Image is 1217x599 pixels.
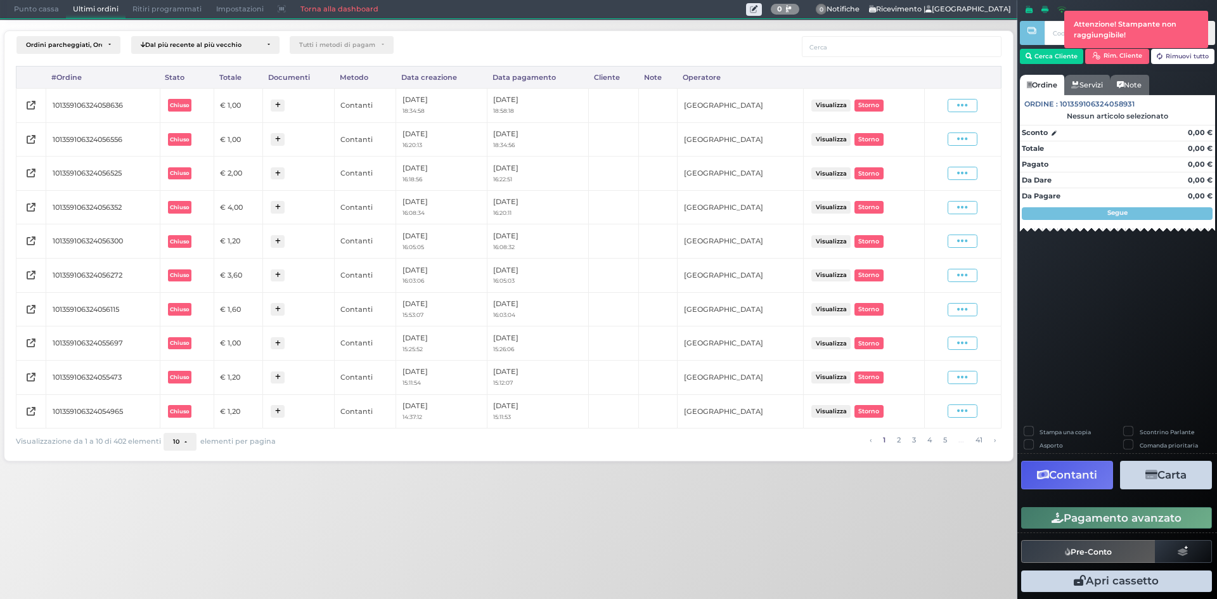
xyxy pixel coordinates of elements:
td: Contanti [334,190,396,224]
a: alla pagina 4 [924,433,935,447]
td: € 1,00 [214,326,262,361]
a: Torna alla dashboard [293,1,385,18]
small: 18:34:56 [493,141,515,148]
td: [GEOGRAPHIC_DATA] [678,326,804,361]
td: € 1,60 [214,292,262,326]
div: #Ordine [46,67,160,88]
div: Cliente [588,67,638,88]
a: alla pagina 3 [908,433,919,447]
td: [DATE] [487,190,588,224]
td: Contanti [334,259,396,293]
span: 10 [173,438,179,446]
small: 16:20:13 [402,141,422,148]
div: Ordini parcheggiati, Ordini aperti, Ordini chiusi [26,41,102,49]
a: pagina successiva [990,433,999,447]
span: 0 [816,4,827,15]
td: Contanti [334,122,396,157]
button: Storno [854,167,884,179]
button: Visualizza [811,269,851,281]
td: [DATE] [396,259,487,293]
td: [GEOGRAPHIC_DATA] [678,259,804,293]
strong: 0,00 € [1188,191,1213,200]
td: € 4,00 [214,190,262,224]
b: Chiuso [170,374,189,380]
b: Chiuso [170,408,189,415]
small: 16:22:51 [493,176,512,183]
td: 101359106324056115 [46,292,160,326]
button: Storno [854,337,884,349]
a: Servizi [1064,75,1110,95]
td: [DATE] [396,157,487,191]
span: Ritiri programmati [126,1,209,18]
td: Contanti [334,394,396,428]
td: [DATE] [487,394,588,428]
b: 0 [777,4,782,13]
div: Note [638,67,677,88]
td: 101359106324056525 [46,157,160,191]
td: [DATE] [396,394,487,428]
td: [DATE] [487,360,588,394]
button: Contanti [1021,461,1113,489]
button: Pre-Conto [1021,540,1156,563]
td: [DATE] [487,88,588,122]
button: Cerca Cliente [1020,49,1084,64]
a: pagina precedente [866,433,875,447]
small: 16:05:05 [402,243,424,250]
td: Contanti [334,360,396,394]
td: [DATE] [487,326,588,361]
span: Visualizzazione da 1 a 10 di 402 elementi [16,434,161,449]
b: Chiuso [170,238,189,245]
small: 16:20:11 [493,209,512,216]
small: 15:26:06 [493,345,514,352]
div: Documenti [262,67,334,88]
td: [GEOGRAPHIC_DATA] [678,360,804,394]
button: Visualizza [811,235,851,247]
td: 101359106324056352 [46,190,160,224]
strong: Sconto [1022,127,1048,138]
td: Contanti [334,224,396,259]
div: Metodo [334,67,396,88]
span: Ultimi ordini [66,1,126,18]
small: 18:58:18 [493,107,514,114]
div: Dal più recente al più vecchio [141,41,261,49]
small: 16:05:03 [493,277,515,284]
td: Contanti [334,88,396,122]
input: Codice Cliente [1045,21,1166,45]
button: 10 [164,433,196,451]
div: Operatore [678,67,804,88]
div: Stato [160,67,214,88]
a: alla pagina 5 [939,433,950,447]
td: [DATE] [396,326,487,361]
button: Rim. Cliente [1085,49,1149,64]
small: 15:53:07 [402,311,423,318]
td: [DATE] [487,122,588,157]
td: [DATE] [487,292,588,326]
td: € 3,60 [214,259,262,293]
button: Rimuovi tutto [1151,49,1215,64]
td: [GEOGRAPHIC_DATA] [678,88,804,122]
strong: Pagato [1022,160,1048,169]
td: [GEOGRAPHIC_DATA] [678,394,804,428]
small: 16:08:32 [493,243,515,250]
small: 16:18:56 [402,176,422,183]
button: Storno [854,133,884,145]
input: Cerca [802,36,1001,57]
button: Visualizza [811,405,851,417]
td: Contanti [334,292,396,326]
td: [DATE] [487,157,588,191]
td: [DATE] [396,360,487,394]
td: 101359106324056556 [46,122,160,157]
small: 15:12:07 [493,379,513,386]
button: Visualizza [811,371,851,383]
label: Asporto [1040,441,1063,449]
button: Carta [1120,461,1212,489]
td: Contanti [334,157,396,191]
label: Comanda prioritaria [1140,441,1198,449]
b: Chiuso [170,272,189,278]
td: 101359106324058636 [46,88,160,122]
a: alla pagina 2 [893,433,904,447]
td: [GEOGRAPHIC_DATA] [678,122,804,157]
span: Punto cassa [7,1,66,18]
td: € 1,00 [214,88,262,122]
span: 101359106324058931 [1060,99,1135,110]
